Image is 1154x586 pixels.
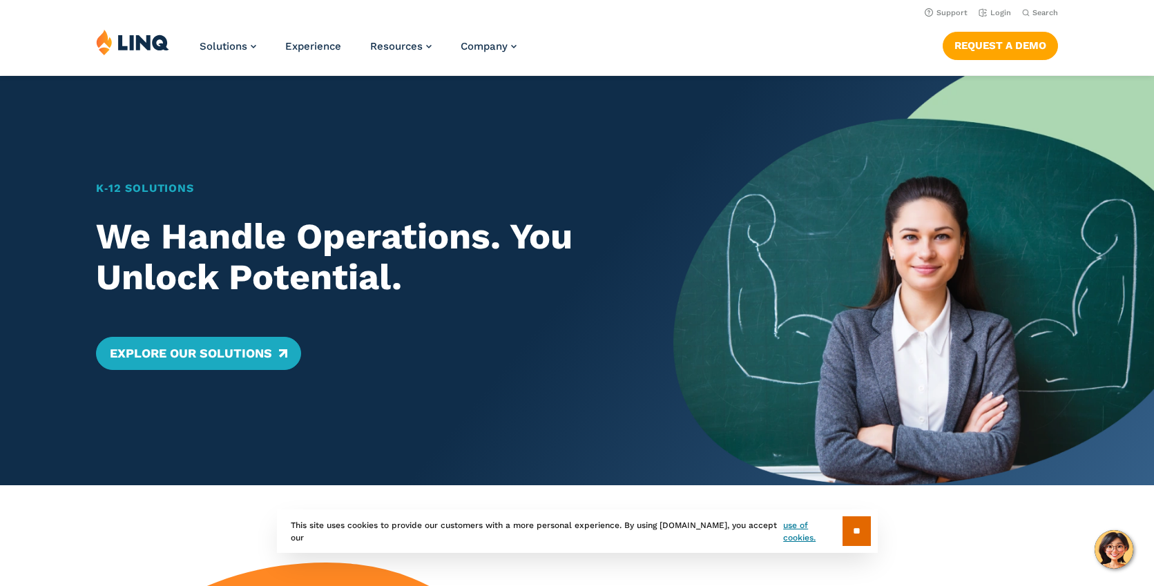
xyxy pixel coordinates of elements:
[277,509,878,553] div: This site uses cookies to provide our customers with a more personal experience. By using [DOMAIN...
[285,40,341,52] a: Experience
[370,40,423,52] span: Resources
[200,40,247,52] span: Solutions
[943,29,1058,59] nav: Button Navigation
[96,29,169,55] img: LINQ | K‑12 Software
[96,180,626,197] h1: K‑12 Solutions
[461,40,508,52] span: Company
[1022,8,1058,18] button: Open Search Bar
[925,8,968,17] a: Support
[200,40,256,52] a: Solutions
[1095,530,1133,569] button: Hello, have a question? Let’s chat.
[96,337,301,370] a: Explore Our Solutions
[979,8,1011,17] a: Login
[200,29,517,75] nav: Primary Navigation
[370,40,432,52] a: Resources
[673,76,1154,485] img: Home Banner
[783,519,842,544] a: use of cookies.
[96,216,626,299] h2: We Handle Operations. You Unlock Potential.
[1032,8,1058,17] span: Search
[461,40,517,52] a: Company
[943,32,1058,59] a: Request a Demo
